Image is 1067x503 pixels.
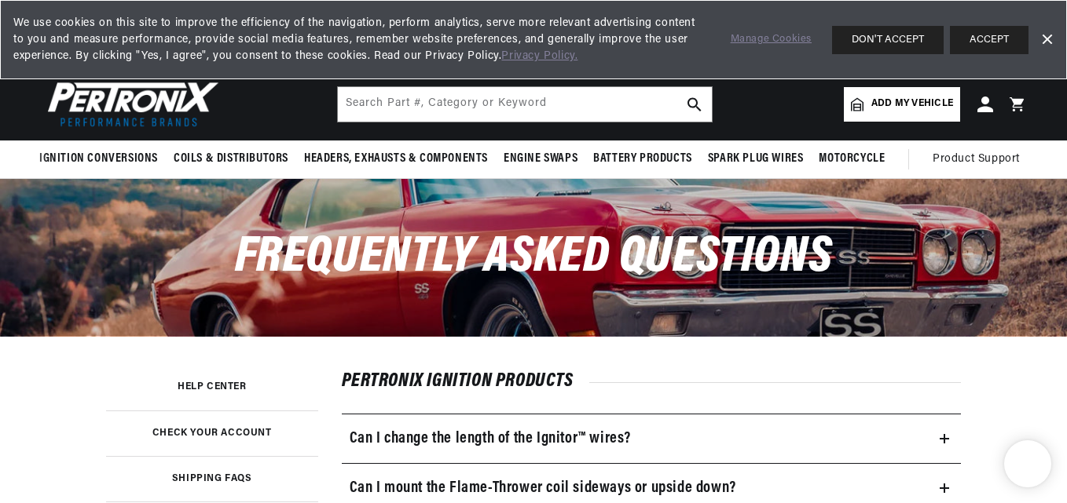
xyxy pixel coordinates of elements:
a: Help Center [106,364,318,410]
span: Battery Products [593,151,692,167]
button: search button [677,87,712,122]
h3: Can I mount the Flame-Thrower coil sideways or upside down? [350,476,736,501]
h3: Check your account [152,429,272,437]
span: We use cookies on this site to improve the efficiency of the navigation, perform analytics, serve... [13,15,709,64]
a: Privacy Policy. [501,50,577,62]
a: Check your account [106,410,318,456]
a: Shipping FAQs [106,456,318,501]
span: Ignition Conversions [39,151,158,167]
span: Engine Swaps [504,151,577,167]
h3: Can I change the length of the Ignitor™ wires? [350,426,632,451]
span: Add my vehicle [871,97,953,111]
span: Spark Plug Wires [708,151,804,167]
button: ACCEPT [950,26,1028,54]
summary: Battery Products [585,140,700,177]
a: Dismiss Banner [1035,28,1058,52]
h3: Shipping FAQs [172,475,252,483]
summary: Coils & Distributors [166,140,296,177]
a: Manage Cookies [731,31,812,48]
summary: Engine Swaps [496,140,585,177]
summary: Motorcycle [811,140,893,177]
a: Add my vehicle [844,87,960,122]
h3: Help Center [178,383,247,391]
span: Motorcycle [819,151,885,167]
span: Pertronix Ignition Products [342,372,589,391]
span: Product Support [933,151,1020,168]
span: Headers, Exhausts & Components [304,151,488,167]
summary: Headers, Exhausts & Components [296,140,496,177]
summary: Spark Plug Wires [700,140,812,177]
span: Coils & Distributors [174,151,288,167]
summary: Can I change the length of the Ignitor™ wires? [342,414,962,463]
span: Frequently Asked Questions [235,232,833,283]
input: Search Part #, Category or Keyword [338,87,712,122]
img: Pertronix [39,77,220,131]
button: DON'T ACCEPT [832,26,944,54]
summary: Ignition Conversions [39,140,166,177]
summary: Product Support [933,140,1028,178]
